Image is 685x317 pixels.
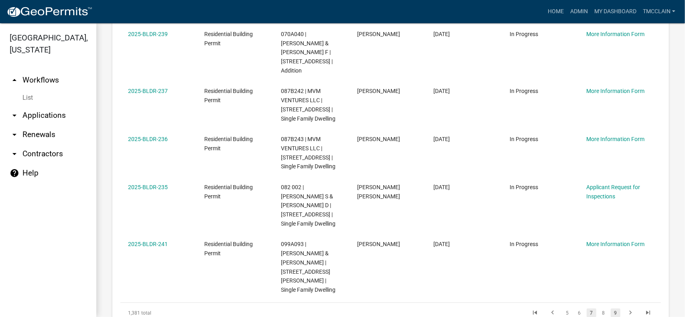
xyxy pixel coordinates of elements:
span: 08/03/2025 [433,184,450,190]
span: Residential Building Permit [204,136,253,151]
span: Deborah J. Thompson [357,31,400,37]
a: Applicant Request for Inspections [586,184,640,200]
span: 082 002 | NEWMAN ANTHONY S & TEENA D | 382 TWIN BRIDGES RD SW | Single Family Dwelling [281,184,335,227]
a: More Information Form [586,31,644,37]
i: arrow_drop_up [10,75,19,85]
span: Mitch Melder [357,136,400,142]
a: More Information Form [586,88,644,94]
a: Home [545,4,567,19]
a: More Information Form [586,136,644,142]
span: 099A093 | TAMASI MATTHEW & KAREY | 751 Bacon Street | Single Family Dwelling [281,241,335,293]
span: Matt Tamasi [357,241,400,247]
i: arrow_drop_down [10,130,19,139]
span: Residential Building Permit [204,88,253,103]
span: 08/04/2025 [433,88,450,94]
span: Residential Building Permit [204,31,253,46]
span: Anthony Steve Newman [357,184,400,200]
a: 2025-BLDR-235 [128,184,168,190]
i: arrow_drop_down [10,149,19,159]
span: Residential Building Permit [204,241,253,256]
a: My Dashboard [591,4,640,19]
a: Admin [567,4,591,19]
a: 2025-BLDR-236 [128,136,168,142]
span: Mitch Melder [357,88,400,94]
a: 2025-BLDR-241 [128,241,168,247]
span: 08/05/2025 [433,31,450,37]
span: In Progress [510,184,539,190]
span: In Progress [510,88,539,94]
span: In Progress [510,136,539,142]
span: Residential Building Permit [204,184,253,200]
i: help [10,168,19,178]
span: 087B242 | MVM VENTURES LLC | 168 OAK LEAF CIR | Single Family Dwelling [281,88,335,121]
span: In Progress [510,31,539,37]
span: 08/04/2025 [433,136,450,142]
span: 070A040 | THOMPSON DEBORAH J & STANDISH F | 172 HICKORY POINT DR | Addition [281,31,333,74]
span: 087B243 | MVM VENTURES LLC | 166 OAK LEAF CIR | Single Family Dwelling [281,136,335,170]
span: 08/01/2025 [433,241,450,247]
a: tmcclain [640,4,679,19]
span: In Progress [510,241,539,247]
a: 2025-BLDR-237 [128,88,168,94]
i: arrow_drop_down [10,111,19,120]
a: 2025-BLDR-239 [128,31,168,37]
a: More Information Form [586,241,644,247]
